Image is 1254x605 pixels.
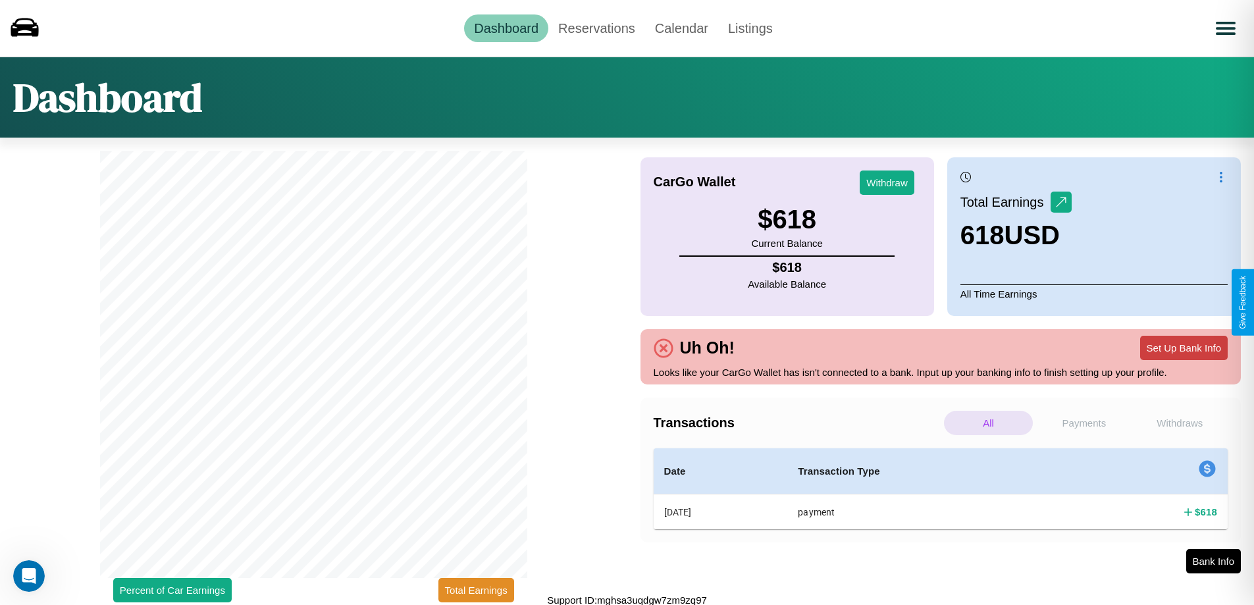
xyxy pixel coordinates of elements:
[944,411,1033,435] p: All
[748,260,826,275] h4: $ 618
[960,284,1228,303] p: All Time Earnings
[654,415,941,431] h4: Transactions
[13,560,45,592] iframe: Intercom live chat
[438,578,514,602] button: Total Earnings
[787,494,1072,530] th: payment
[751,234,822,252] p: Current Balance
[654,448,1228,529] table: simple table
[1186,549,1241,573] button: Bank Info
[654,174,736,190] h4: CarGo Wallet
[464,14,548,42] a: Dashboard
[645,14,718,42] a: Calendar
[1238,276,1247,329] div: Give Feedback
[960,190,1051,214] p: Total Earnings
[13,70,202,124] h1: Dashboard
[718,14,783,42] a: Listings
[673,338,741,357] h4: Uh Oh!
[113,578,232,602] button: Percent of Car Earnings
[960,221,1072,250] h3: 618 USD
[654,363,1228,381] p: Looks like your CarGo Wallet has isn't connected to a bank. Input up your banking info to finish ...
[548,14,645,42] a: Reservations
[654,494,788,530] th: [DATE]
[860,171,914,195] button: Withdraw
[1136,411,1224,435] p: Withdraws
[751,205,822,234] h3: $ 618
[1140,336,1228,360] button: Set Up Bank Info
[798,463,1061,479] h4: Transaction Type
[1195,505,1217,519] h4: $ 618
[1207,10,1244,47] button: Open menu
[664,463,777,479] h4: Date
[748,275,826,293] p: Available Balance
[1039,411,1128,435] p: Payments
